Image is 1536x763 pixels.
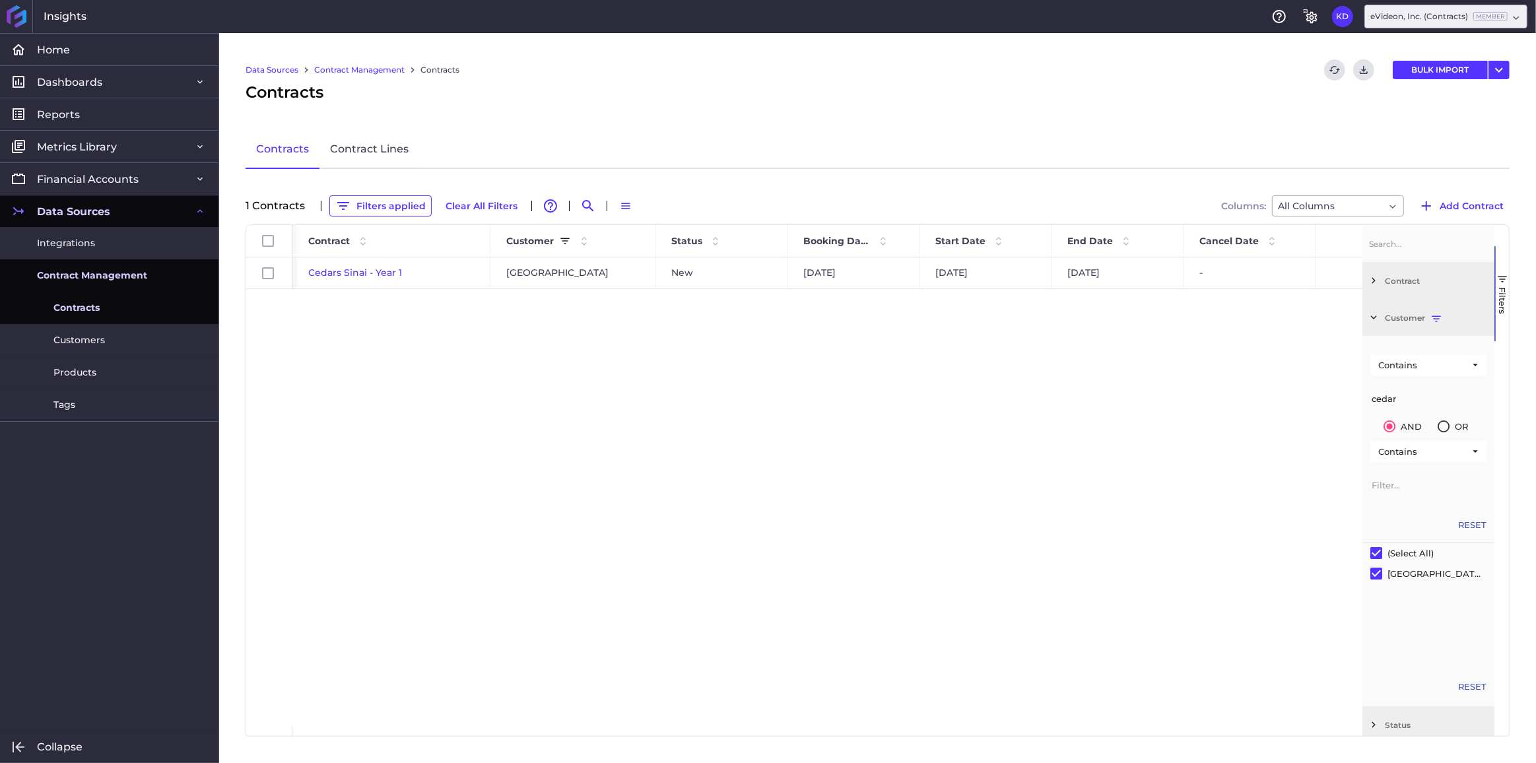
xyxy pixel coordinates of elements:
[1300,6,1321,27] button: General Settings
[1370,441,1486,462] div: Filtering operator
[1385,276,1489,286] span: Contract
[1387,548,1434,558] div: (Select All)
[37,269,147,282] span: Contract Management
[803,235,870,247] span: Booking Date
[37,172,139,186] span: Financial Accounts
[1370,471,1486,498] input: Filter Value
[1393,61,1488,79] button: BULK IMPORT
[1353,59,1374,81] button: Download
[919,257,1052,288] div: [DATE]
[1370,11,1508,22] div: eVideon, Inc. (Contracts)
[1413,195,1510,216] button: Add Contract
[1324,59,1345,81] button: Refresh
[53,366,96,380] span: Products
[420,64,459,76] a: Contracts
[308,235,350,247] span: Contract
[246,257,292,289] div: Press SPACE to select this row.
[1316,257,1448,288] div: $12,140.00
[1378,446,1469,457] div: Contains
[37,740,83,754] span: Collapse
[1455,421,1468,432] div: OR
[1362,706,1494,743] div: Status
[578,195,599,216] button: Search by
[37,43,70,57] span: Home
[1362,543,1494,584] div: Filter List
[1364,5,1527,28] div: Dropdown select
[1473,12,1508,20] ins: Member
[246,81,323,104] span: Contracts
[1269,6,1290,27] button: Help
[1378,360,1469,370] div: Contains
[53,301,100,315] span: Contracts
[935,235,985,247] span: Start Date
[1370,385,1486,411] input: Filter Value
[1458,680,1486,694] button: Reset
[1370,354,1486,376] div: Filtering operator
[1332,6,1353,27] button: User Menu
[1278,198,1335,214] span: All Columns
[314,64,405,76] a: Contract Management
[1272,195,1404,216] div: Dropdown select
[1184,257,1316,288] div: -
[506,258,609,288] span: [GEOGRAPHIC_DATA]
[37,140,117,154] span: Metrics Library
[1385,313,1489,323] span: Customer
[1497,287,1508,314] span: Filters
[1387,568,1481,579] div: [GEOGRAPHIC_DATA]
[246,201,313,211] div: 1 Contract s
[246,131,319,169] a: Contracts
[655,257,787,288] div: New
[1440,199,1504,213] span: Add Contract
[1488,61,1510,79] button: User Menu
[1199,235,1259,247] span: Cancel Date
[53,333,105,347] span: Customers
[308,267,402,279] a: Cedars Sinai - Year 1
[1385,720,1489,730] span: Status
[1401,421,1422,432] div: AND
[1052,257,1184,288] div: [DATE]
[1067,235,1113,247] span: End Date
[329,195,432,216] button: Filters applied
[37,75,102,89] span: Dashboards
[440,195,523,216] button: Clear All Filters
[37,205,110,218] span: Data Sources
[506,235,554,247] span: Customer
[53,398,75,412] span: Tags
[1458,519,1486,532] button: Reset
[1362,262,1494,299] div: Contract
[1362,299,1494,336] div: Customer
[671,235,702,247] span: Status
[37,108,80,121] span: Reports
[1368,230,1484,257] input: Filter Columns Input
[787,257,919,288] div: [DATE]
[37,236,95,250] span: Integrations
[319,131,419,169] a: Contract Lines
[1221,201,1266,211] span: Columns:
[246,64,298,76] a: Data Sources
